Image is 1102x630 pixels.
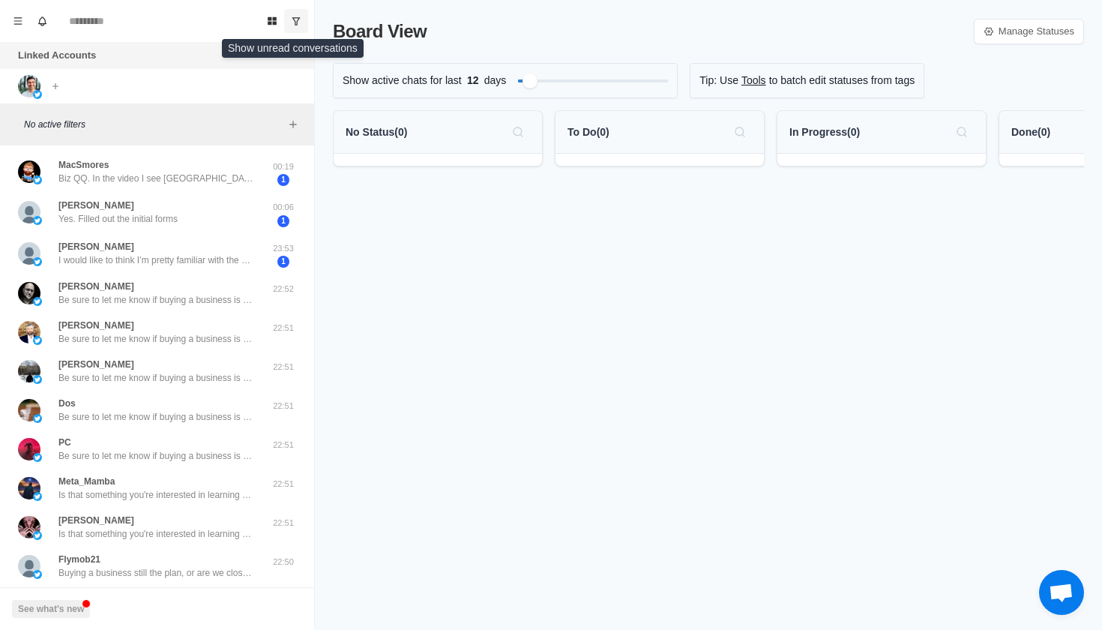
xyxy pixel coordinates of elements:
[30,9,54,33] button: Notifications
[974,19,1084,44] a: Manage Statuses
[265,478,302,490] p: 22:51
[58,172,253,185] p: Biz QQ. In the video I see [GEOGRAPHIC_DATA]. I ask because I was curious if the business you fou...
[33,336,42,345] img: picture
[950,120,974,144] button: Search
[58,332,253,346] p: Be sure to let me know if buying a business is still something you're interested in!
[18,242,40,265] img: picture
[6,9,30,33] button: Menu
[1011,124,1050,140] p: Done ( 0 )
[58,449,253,463] p: Be sure to let me know if buying a business is still something you're interested in!
[265,322,302,334] p: 22:51
[58,358,134,371] p: [PERSON_NAME]
[333,18,427,45] p: Board View
[24,118,284,131] p: No active filters
[1039,570,1084,615] div: Open chat
[33,375,42,384] img: picture
[265,283,302,295] p: 22:52
[58,410,253,424] p: Be sure to let me know if buying a business is still something you're interested in!
[18,360,40,382] img: picture
[265,556,302,568] p: 22:50
[462,73,484,88] span: 12
[18,75,40,97] img: picture
[58,293,253,307] p: Be sure to let me know if buying a business is still something you're interested in!
[265,517,302,529] p: 22:51
[58,158,109,172] p: MacSmores
[33,414,42,423] img: picture
[277,256,289,268] span: 1
[18,321,40,343] img: picture
[789,124,860,140] p: In Progress ( 0 )
[58,397,76,410] p: Dos
[265,439,302,451] p: 22:51
[33,216,42,225] img: picture
[284,9,308,33] button: Show unread conversations
[58,212,178,226] p: Yes. Filled out the initial forms
[33,492,42,501] img: picture
[12,600,90,618] button: See what's new
[567,124,609,140] p: To Do ( 0 )
[346,124,407,140] p: No Status ( 0 )
[18,555,40,577] img: picture
[18,160,40,183] img: picture
[18,399,40,421] img: picture
[58,253,253,267] p: I would like to think I’m pretty familiar with the process but I don’t know what I don’t know!
[18,48,96,63] p: Linked Accounts
[58,514,134,527] p: [PERSON_NAME]
[33,453,42,462] img: picture
[277,174,289,186] span: 1
[58,527,253,541] p: Is that something you're interested in learning more about?
[484,73,507,88] p: days
[18,438,40,460] img: picture
[33,175,42,184] img: picture
[523,73,538,88] div: Filter by activity days
[33,531,42,540] img: picture
[260,9,284,33] button: Board View
[18,282,40,304] img: picture
[58,240,134,253] p: [PERSON_NAME]
[58,319,134,332] p: [PERSON_NAME]
[265,201,302,214] p: 00:06
[58,436,71,449] p: PC
[58,553,100,566] p: Flymob21
[18,201,40,223] img: picture
[265,400,302,412] p: 22:51
[265,242,302,255] p: 23:53
[58,199,134,212] p: [PERSON_NAME]
[506,120,530,144] button: Search
[284,115,302,133] button: Add filters
[58,566,253,580] p: Buying a business still the plan, or are we closing this out? No problem either way, just lmk!
[265,160,302,173] p: 00:19
[33,570,42,579] img: picture
[769,73,915,88] p: to batch edit statuses from tags
[33,257,42,266] img: picture
[33,297,42,306] img: picture
[58,280,134,293] p: [PERSON_NAME]
[277,215,289,227] span: 1
[699,73,738,88] p: Tip: Use
[18,516,40,538] img: picture
[58,371,253,385] p: Be sure to let me know if buying a business is still something you're interested in!
[46,77,64,95] button: Add account
[265,361,302,373] p: 22:51
[18,477,40,499] img: picture
[343,73,462,88] p: Show active chats for last
[33,90,42,99] img: picture
[58,488,253,502] p: Is that something you're interested in learning more about?
[58,475,115,488] p: Meta_Mamba
[728,120,752,144] button: Search
[741,73,766,88] a: Tools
